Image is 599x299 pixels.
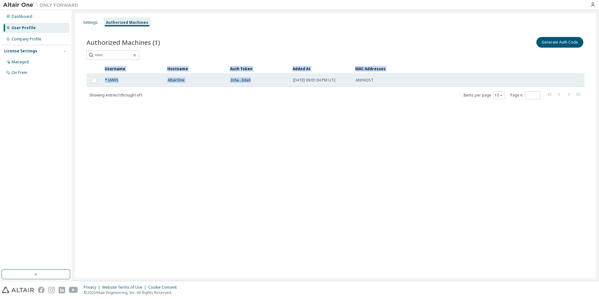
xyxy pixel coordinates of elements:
[510,91,540,99] span: Page n.
[59,287,65,293] img: linkedin.svg
[356,78,373,83] span: ANYHOST
[168,78,185,83] span: AltairOne
[12,60,29,65] div: Managed
[84,285,102,290] div: Privacy
[12,14,32,19] div: Dashboard
[89,92,143,98] span: Showing entries 1 through 1 of 1
[293,78,336,83] span: [DATE] 09:01:04 PM UTC
[12,25,36,30] div: User Profile
[4,49,37,54] div: License Settings
[106,20,148,25] div: Authorized Machines
[86,38,160,47] span: Authorized Machines (1)
[293,64,350,74] div: Added At
[355,64,521,74] div: MAC Addresses
[105,64,162,74] div: Username
[69,287,78,293] img: youtube.svg
[230,78,251,83] span: 2c6a...3da0
[495,93,503,98] button: 10
[83,20,98,25] div: Settings
[48,287,55,293] img: instagram.svg
[84,290,180,295] p: © 2025 Altair Engineering, Inc. All Rights Reserved.
[230,64,288,74] div: Auth Token
[2,287,34,293] img: altair_logo.svg
[38,287,44,293] img: facebook.svg
[536,37,583,48] button: Generate Auth Code
[12,37,41,42] div: Company Profile
[102,285,148,290] div: Website Terms of Use
[148,285,180,290] div: Cookie Consent
[3,2,81,8] img: Altair One
[167,64,225,74] div: Hostname
[12,70,27,75] div: On Prem
[463,91,505,99] span: Items per page
[105,78,118,83] span: * (ANY)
